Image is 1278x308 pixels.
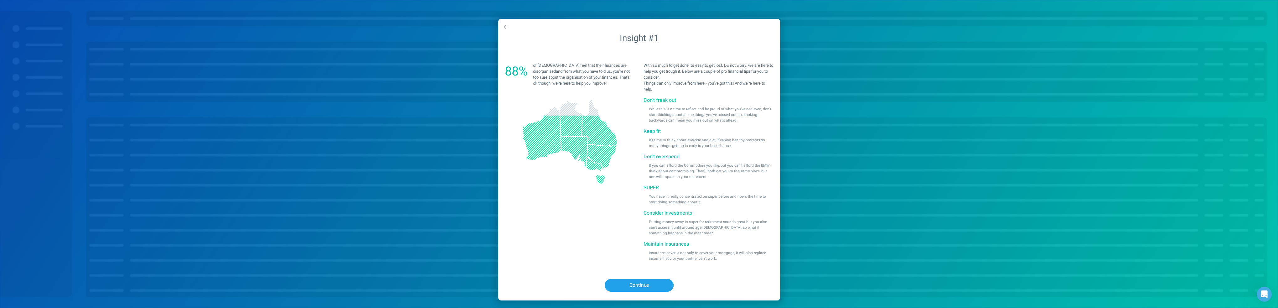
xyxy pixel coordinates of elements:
[644,97,676,104] span: Don't freak out
[605,279,674,292] button: Continue
[644,153,680,160] span: Don't overspend
[644,163,774,180] div: If you can afford the Commodore you like, but you can't afford the BMW, think about compromising....
[644,137,774,149] div: It's time to think about exercise and diet. Keeping healthy prevents so many things: getting in e...
[644,128,661,135] span: Keep fit
[498,19,780,58] div: Insight #1
[505,62,528,81] span: 88%
[644,240,689,248] span: Maintain insurances
[644,194,774,205] div: You haven't really concentrated on super before and now's the time to start doing something about...
[644,250,774,261] div: Insurance cover is not only to cover your mortgage, it will also replace income if you or your pa...
[644,219,774,236] div: Putting money away in super for retirement sounds great but you also can't access it until around...
[644,209,692,217] span: Consider investments
[644,62,774,80] span: With so much to get done it's easy to get lost. Do not worry, we are here to help you get trough ...
[533,62,635,86] span: of [DEMOGRAPHIC_DATA] feel that their finances are disorganised and from what you have told us, y...
[644,80,774,92] div: Things can only improve from here - you've got this! And we're here to help.
[1257,287,1272,302] iframe: Intercom live chat
[644,106,774,123] div: While this is a time to reflect and be proud of what you've achieved, don't start thinking about ...
[644,184,659,191] span: SUPER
